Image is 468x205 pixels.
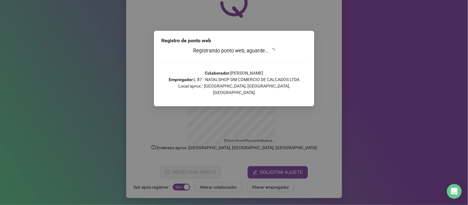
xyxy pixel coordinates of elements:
[161,37,307,44] div: Registro de ponto web
[270,48,275,53] span: loading
[447,184,462,199] div: Open Intercom Messenger
[161,70,307,96] p: : [PERSON_NAME] : L 87 - NATALSHOP DM COMERCIO DE CALCADOS LTDA Local aprox.: [GEOGRAPHIC_DATA], ...
[169,77,193,82] strong: Empregador
[205,71,229,76] strong: Colaborador
[161,47,307,55] h3: Registrando ponto web, aguarde...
